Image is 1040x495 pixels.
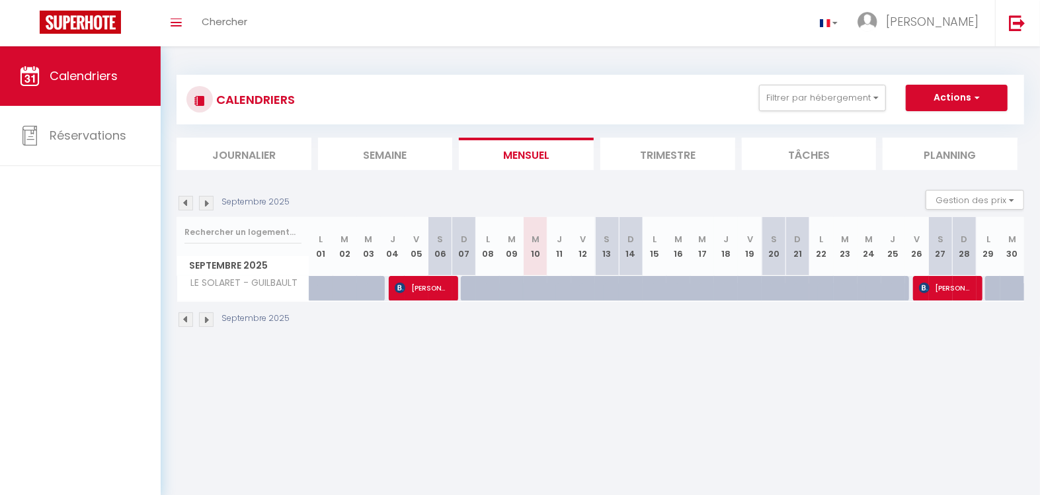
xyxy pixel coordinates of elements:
th: 23 [834,217,858,276]
th: 25 [881,217,905,276]
th: 28 [953,217,977,276]
li: Tâches [742,138,877,170]
button: Ouvrir le widget de chat LiveChat [11,5,50,45]
span: Septembre 2025 [177,256,309,275]
span: Chercher [202,15,247,28]
abbr: M [508,233,516,246]
abbr: J [557,233,562,246]
abbr: L [486,233,490,246]
th: 13 [595,217,619,276]
th: 14 [619,217,643,276]
th: 05 [405,217,428,276]
th: 08 [476,217,500,276]
abbr: L [319,233,323,246]
th: 26 [905,217,929,276]
th: 20 [762,217,785,276]
li: Semaine [318,138,453,170]
abbr: L [653,233,657,246]
th: 12 [571,217,595,276]
abbr: S [938,233,943,246]
button: Gestion des prix [926,190,1024,210]
img: Super Booking [40,11,121,34]
img: logout [1009,15,1025,31]
th: 16 [666,217,690,276]
p: Septembre 2025 [221,196,290,208]
abbr: M [842,233,850,246]
th: 07 [452,217,476,276]
abbr: M [698,233,706,246]
th: 06 [428,217,452,276]
abbr: V [580,233,586,246]
abbr: V [747,233,753,246]
abbr: D [961,233,968,246]
abbr: M [365,233,373,246]
th: 10 [524,217,547,276]
th: 17 [690,217,714,276]
abbr: V [413,233,419,246]
abbr: J [390,233,395,246]
th: 27 [929,217,953,276]
input: Rechercher un logement... [184,220,301,244]
abbr: D [627,233,634,246]
th: 22 [809,217,833,276]
th: 15 [643,217,666,276]
abbr: S [437,233,443,246]
img: ... [858,12,877,32]
button: Filtrer par hébergement [759,85,886,111]
li: Planning [883,138,1018,170]
abbr: M [674,233,682,246]
abbr: D [794,233,801,246]
th: 19 [738,217,762,276]
li: Mensuel [459,138,594,170]
span: Réservations [50,127,126,144]
abbr: S [771,233,777,246]
th: 01 [309,217,333,276]
abbr: M [865,233,873,246]
span: LE SOLARET - GUILBAULT [179,276,301,291]
th: 04 [381,217,405,276]
th: 09 [500,217,524,276]
h3: CALENDRIERS [213,85,295,114]
span: Calendriers [50,67,118,84]
th: 11 [547,217,571,276]
abbr: J [723,233,729,246]
th: 21 [785,217,809,276]
li: Trimestre [600,138,735,170]
span: [PERSON_NAME] [395,275,450,300]
abbr: M [341,233,349,246]
abbr: M [1008,233,1016,246]
abbr: M [532,233,540,246]
span: [PERSON_NAME] [919,275,975,300]
th: 29 [977,217,1000,276]
button: Actions [906,85,1008,111]
th: 02 [333,217,357,276]
abbr: D [461,233,467,246]
li: Journalier [177,138,311,170]
span: [PERSON_NAME] [886,13,979,30]
th: 30 [1000,217,1024,276]
abbr: S [604,233,610,246]
th: 18 [714,217,738,276]
th: 24 [858,217,881,276]
p: Septembre 2025 [221,312,290,325]
th: 03 [357,217,381,276]
abbr: L [820,233,824,246]
abbr: L [986,233,990,246]
abbr: V [914,233,920,246]
abbr: J [891,233,896,246]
